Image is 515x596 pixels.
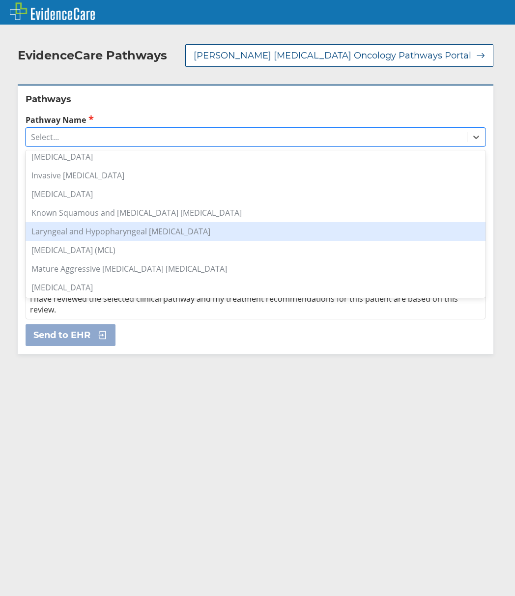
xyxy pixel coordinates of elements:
div: Known Squamous and [MEDICAL_DATA] [MEDICAL_DATA] [26,203,486,222]
h2: EvidenceCare Pathways [18,48,167,63]
button: Send to EHR [26,324,115,346]
div: Select... [31,132,59,142]
img: EvidenceCare [10,2,95,20]
button: [PERSON_NAME] [MEDICAL_DATA] Oncology Pathways Portal [185,44,493,67]
div: Mature Aggressive [MEDICAL_DATA] [MEDICAL_DATA] [26,259,486,278]
div: Invasive [MEDICAL_DATA] [26,166,486,185]
div: [MEDICAL_DATA] [26,147,486,166]
span: [PERSON_NAME] [MEDICAL_DATA] Oncology Pathways Portal [194,50,471,61]
span: Send to EHR [33,329,90,341]
h2: Pathways [26,93,486,105]
div: [MEDICAL_DATA] [26,297,486,315]
label: Pathway Name [26,114,486,125]
div: [MEDICAL_DATA] [26,278,486,297]
div: [MEDICAL_DATA] [26,185,486,203]
div: [MEDICAL_DATA] (MCL) [26,241,486,259]
div: Laryngeal and Hypopharyngeal [MEDICAL_DATA] [26,222,486,241]
span: I have reviewed the selected clinical pathway and my treatment recommendations for this patient a... [30,293,458,315]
